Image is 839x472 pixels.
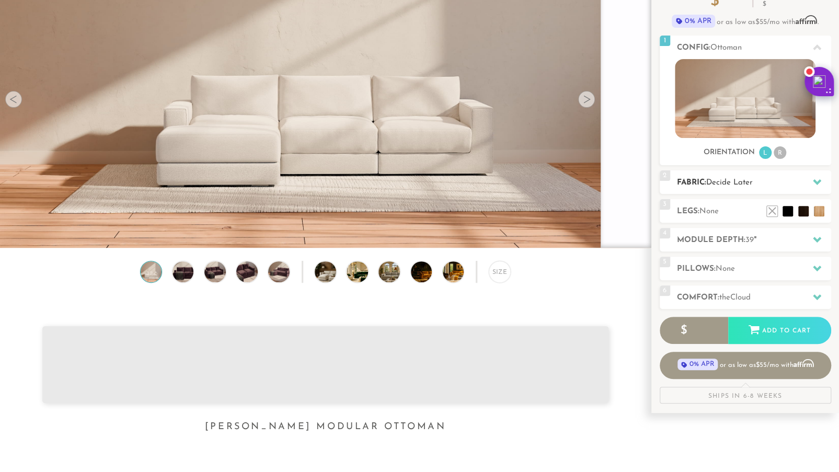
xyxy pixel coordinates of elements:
[755,362,766,369] span: $55
[675,59,815,138] img: landon-sofa-no_legs-no_pillows-1.jpg
[759,146,772,159] li: L
[795,425,831,464] iframe: Chat
[716,265,735,273] span: None
[730,294,751,302] span: Cloud
[728,317,831,345] div: Add to Cart
[677,359,718,371] span: 0% APR
[489,261,511,283] div: Size
[677,205,831,217] h2: Legs:
[704,148,755,157] h3: Orientation
[202,261,228,282] img: Landon Modular Ottoman no legs 3
[660,228,670,238] span: 4
[677,263,831,275] h2: Pillows:
[677,234,831,246] h2: Module Depth: "
[699,208,719,215] span: None
[660,257,670,267] span: 5
[170,261,196,282] img: Landon Modular Ottoman no legs 2
[347,261,384,282] img: DreamSofa Modular Sofa & Sectional Video Presentation 2
[234,261,260,282] img: Landon Modular Ottoman no legs 4
[660,352,831,379] a: 0% APRor as low as $55/mo with Affirm - Learn more about Affirm Financing (opens in modal)
[660,387,831,404] div: Ships in 6-8 Weeks
[677,177,831,189] h2: Fabric:
[139,261,164,282] img: Landon Modular Ottoman no legs 1
[266,261,292,282] img: Landon Modular Ottoman no legs 5
[411,261,449,282] img: DreamSofa Modular Sofa & Sectional Video Presentation 4
[755,18,767,26] span: $55
[660,36,670,46] span: 1
[443,261,480,282] img: DreamSofa Modular Sofa & Sectional Video Presentation 5
[672,15,715,28] span: 0% APR
[677,42,831,54] h2: Config:
[706,179,753,187] span: Decide Later
[774,146,786,159] li: R
[710,44,742,52] span: Ottoman
[793,359,813,367] span: Affirm
[660,170,670,181] span: 2
[660,15,831,28] p: or as low as /mo with .
[745,236,754,244] span: 39
[677,292,831,304] h2: Comfort:
[796,16,818,25] span: Affirm
[719,294,730,302] span: the
[763,1,778,7] em: $
[660,199,670,210] span: 3
[315,261,352,282] img: DreamSofa Modular Sofa & Sectional Video Presentation 1
[378,261,416,282] img: DreamSofa Modular Sofa & Sectional Video Presentation 3
[660,285,670,296] span: 6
